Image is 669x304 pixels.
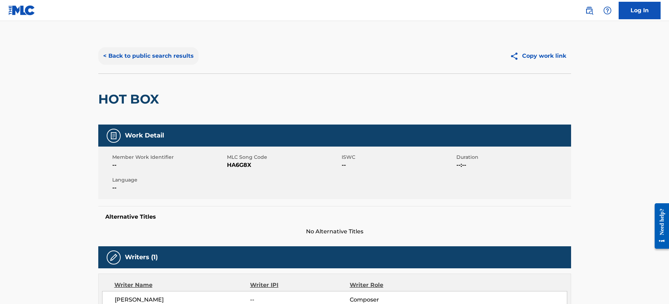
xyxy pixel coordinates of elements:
span: HA6G8X [227,161,340,169]
h5: Writers (1) [125,253,158,261]
img: Work Detail [109,132,118,140]
span: Composer [350,296,440,304]
div: Help [600,3,614,17]
span: -- [112,184,225,192]
span: ISWC [342,154,455,161]
span: Duration [456,154,569,161]
span: --:-- [456,161,569,169]
h2: HOT BOX [98,91,163,107]
div: Writer Name [114,281,250,289]
span: Member Work Identifier [112,154,225,161]
span: No Alternative Titles [98,227,571,236]
img: help [603,6,612,15]
button: < Back to public search results [98,47,199,65]
span: -- [112,161,225,169]
span: MLC Song Code [227,154,340,161]
img: search [585,6,593,15]
h5: Alternative Titles [105,213,564,220]
h5: Work Detail [125,132,164,140]
span: -- [342,161,455,169]
div: Writer Role [350,281,440,289]
img: MLC Logo [8,5,35,15]
button: Copy work link [505,47,571,65]
span: -- [250,296,349,304]
div: Writer IPI [250,281,350,289]
a: Public Search [582,3,596,17]
iframe: Resource Center [649,198,669,254]
img: Writers [109,253,118,262]
span: Language [112,176,225,184]
span: [PERSON_NAME] [115,296,250,304]
a: Log In [619,2,661,19]
img: Copy work link [510,52,522,61]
